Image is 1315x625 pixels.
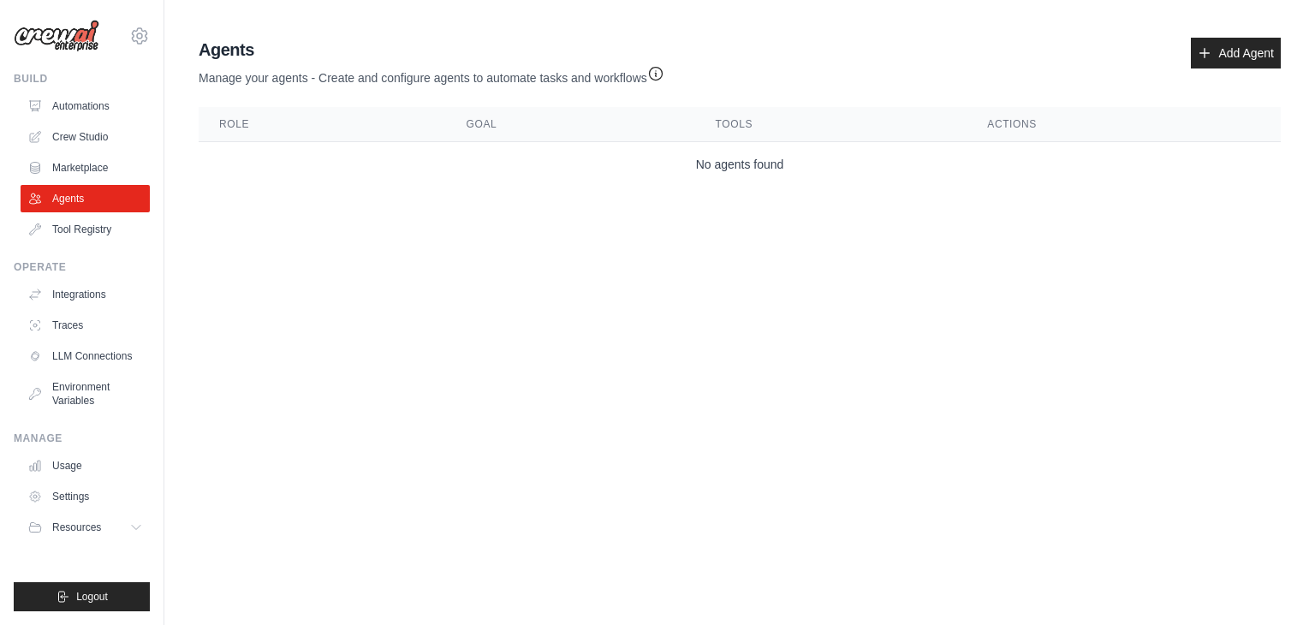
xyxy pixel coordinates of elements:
[21,373,150,414] a: Environment Variables
[21,281,150,308] a: Integrations
[21,312,150,339] a: Traces
[21,483,150,510] a: Settings
[199,142,1281,187] td: No agents found
[76,590,108,604] span: Logout
[21,92,150,120] a: Automations
[52,521,101,534] span: Resources
[21,154,150,182] a: Marketplace
[21,185,150,212] a: Agents
[14,432,150,445] div: Manage
[695,107,967,142] th: Tools
[21,216,150,243] a: Tool Registry
[14,582,150,611] button: Logout
[14,20,99,52] img: Logo
[199,38,664,62] h2: Agents
[14,72,150,86] div: Build
[199,107,446,142] th: Role
[14,260,150,274] div: Operate
[446,107,695,142] th: Goal
[21,452,150,479] a: Usage
[21,342,150,370] a: LLM Connections
[21,123,150,151] a: Crew Studio
[967,107,1281,142] th: Actions
[199,62,664,86] p: Manage your agents - Create and configure agents to automate tasks and workflows
[21,514,150,541] button: Resources
[1191,38,1281,68] a: Add Agent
